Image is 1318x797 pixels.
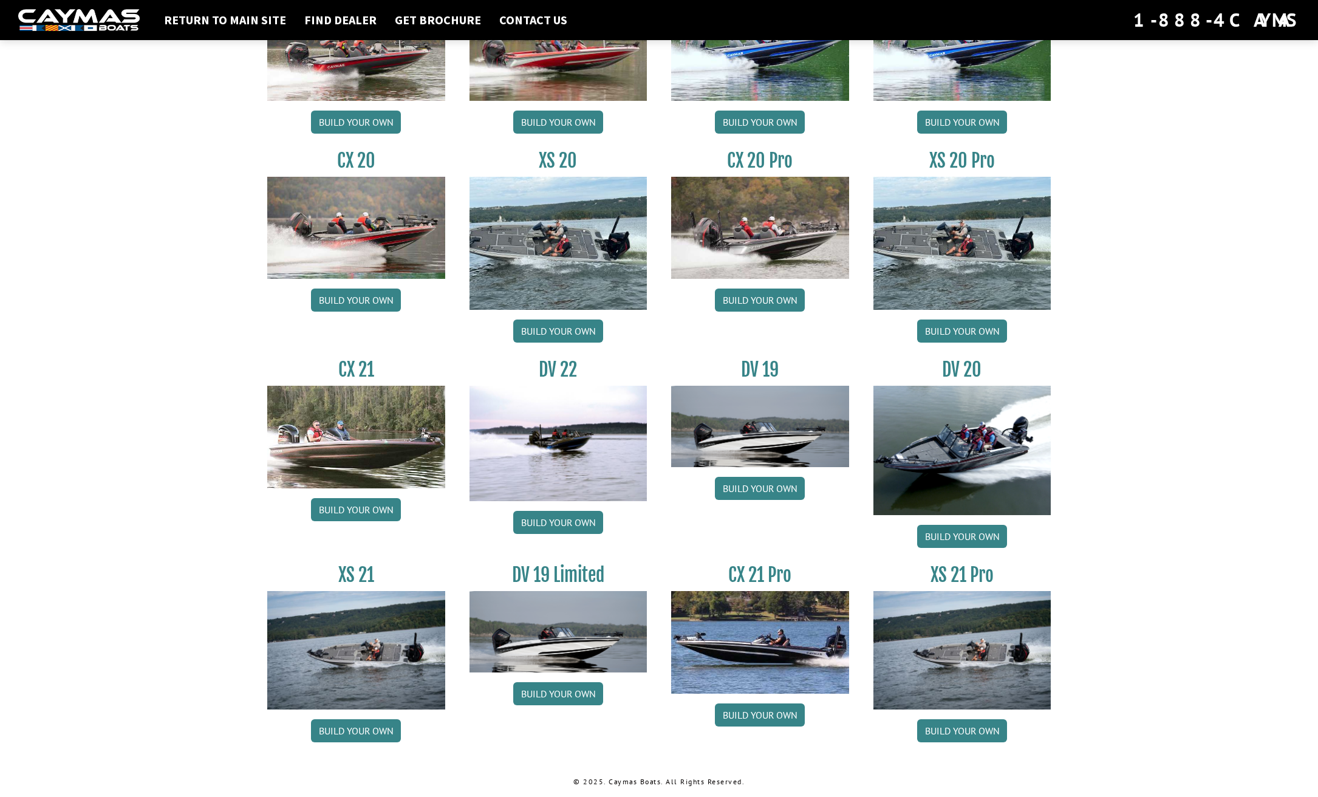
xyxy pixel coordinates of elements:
[267,591,445,710] img: XS_21_thumbnail.jpg
[18,9,140,32] img: white-logo-c9c8dbefe5ff5ceceb0f0178aa75bf4bb51f6bca0971e226c86eb53dfe498488.png
[311,719,401,742] a: Build your own
[873,358,1051,381] h3: DV 20
[715,477,805,500] a: Build your own
[671,358,849,381] h3: DV 19
[158,12,292,28] a: Return to main site
[469,149,647,172] h3: XS 20
[267,177,445,279] img: CX-20_thumbnail.jpg
[469,386,647,501] img: DV22_original_motor_cropped_for_caymas_connect.jpg
[917,525,1007,548] a: Build your own
[311,498,401,521] a: Build your own
[469,358,647,381] h3: DV 22
[917,111,1007,134] a: Build your own
[671,564,849,586] h3: CX 21 Pro
[267,564,445,586] h3: XS 21
[469,177,647,310] img: XS_20_resized.jpg
[671,591,849,693] img: CX-21Pro_thumbnail.jpg
[311,289,401,312] a: Build your own
[267,776,1051,787] p: © 2025. Caymas Boats. All Rights Reserved.
[298,12,383,28] a: Find Dealer
[873,149,1051,172] h3: XS 20 Pro
[513,320,603,343] a: Build your own
[311,111,401,134] a: Build your own
[671,386,849,467] img: dv-19-ban_from_website_for_caymas_connect.png
[469,591,647,672] img: dv-19-ban_from_website_for_caymas_connect.png
[267,386,445,488] img: CX21_thumb.jpg
[267,149,445,172] h3: CX 20
[715,703,805,727] a: Build your own
[513,511,603,534] a: Build your own
[715,111,805,134] a: Build your own
[513,682,603,705] a: Build your own
[917,719,1007,742] a: Build your own
[671,149,849,172] h3: CX 20 Pro
[267,358,445,381] h3: CX 21
[873,591,1051,710] img: XS_21_thumbnail.jpg
[1133,7,1300,33] div: 1-888-4CAYMAS
[715,289,805,312] a: Build your own
[513,111,603,134] a: Build your own
[493,12,573,28] a: Contact Us
[917,320,1007,343] a: Build your own
[873,386,1051,515] img: DV_20_from_website_for_caymas_connect.png
[469,564,647,586] h3: DV 19 Limited
[873,564,1051,586] h3: XS 21 Pro
[671,177,849,279] img: CX-20Pro_thumbnail.jpg
[389,12,487,28] a: Get Brochure
[873,177,1051,310] img: XS_20_resized.jpg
